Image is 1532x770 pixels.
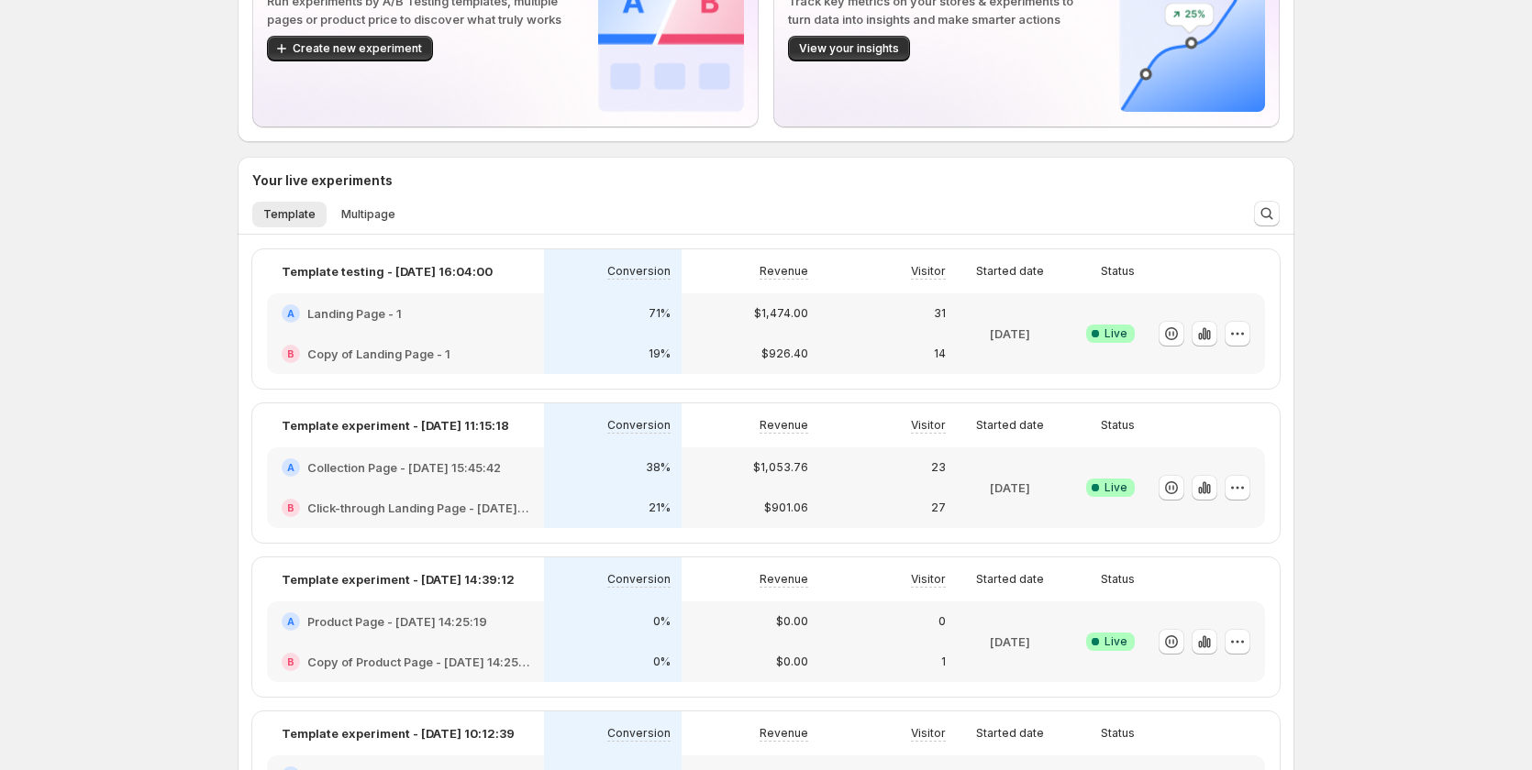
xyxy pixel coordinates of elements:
p: 0% [653,614,671,629]
h2: Copy of Product Page - [DATE] 14:25:19 [307,653,529,671]
h2: A [287,462,294,473]
span: Live [1105,480,1127,495]
p: [DATE] [990,324,1030,343]
p: 0% [653,654,671,669]
p: Conversion [607,418,671,433]
p: 23 [931,460,946,475]
button: Search and filter results [1254,201,1280,226]
p: $0.00 [776,654,808,669]
span: View your insights [799,41,899,56]
p: 0 [938,614,946,629]
p: $1,053.76 [753,460,808,475]
h2: Copy of Landing Page - 1 [307,345,450,363]
p: Visitor [911,572,946,587]
p: Status [1101,572,1135,587]
p: Started date [976,418,1044,433]
p: Visitor [911,418,946,433]
p: 38% [646,460,671,475]
p: $1,474.00 [754,306,808,321]
p: $901.06 [764,500,808,515]
h2: B [287,348,294,359]
p: Template testing - [DATE] 16:04:00 [282,262,493,280]
p: 21% [649,500,671,515]
h3: Your live experiments [252,171,393,190]
p: Revenue [760,726,808,741]
span: Create new experiment [293,41,422,56]
p: Started date [976,726,1044,741]
p: Revenue [760,418,808,433]
p: 31 [934,306,946,321]
button: View your insights [788,36,910,61]
p: 27 [931,500,946,515]
p: $0.00 [776,614,808,629]
h2: Landing Page - 1 [307,304,402,323]
h2: Click-through Landing Page - [DATE] 15:46:31 [307,499,529,517]
p: 14 [934,346,946,361]
span: Live [1105,326,1127,341]
h2: Collection Page - [DATE] 15:45:42 [307,458,501,477]
p: Conversion [607,572,671,587]
p: [DATE] [990,632,1030,651]
p: Visitor [911,264,946,279]
button: Create new experiment [267,36,433,61]
p: 71% [649,306,671,321]
p: Started date [976,572,1044,587]
p: Conversion [607,726,671,741]
h2: B [287,656,294,667]
p: Status [1101,726,1135,741]
h2: A [287,616,294,627]
p: Status [1101,264,1135,279]
span: Multipage [341,207,395,222]
p: [DATE] [990,478,1030,497]
span: Template [263,207,316,222]
p: Template experiment - [DATE] 14:39:12 [282,570,515,588]
h2: A [287,308,294,319]
p: 1 [941,654,946,669]
p: Visitor [911,726,946,741]
p: $926.40 [761,346,808,361]
p: Template experiment - [DATE] 11:15:18 [282,416,509,434]
span: Live [1105,634,1127,649]
p: 19% [649,346,671,361]
p: Status [1101,418,1135,433]
p: Revenue [760,572,808,587]
h2: Product Page - [DATE] 14:25:19 [307,612,487,631]
h2: B [287,502,294,513]
p: Conversion [607,264,671,279]
p: Started date [976,264,1044,279]
p: Revenue [760,264,808,279]
p: Template experiment - [DATE] 10:12:39 [282,724,515,742]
